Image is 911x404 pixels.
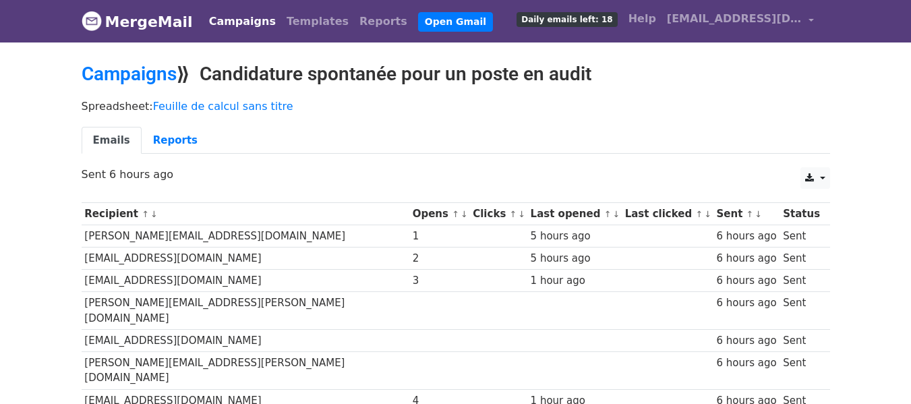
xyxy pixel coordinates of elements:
td: [EMAIL_ADDRESS][DOMAIN_NAME] [82,330,409,352]
h2: ⟫ Candidature spontanée pour un poste en audit [82,63,830,86]
p: Sent 6 hours ago [82,167,830,181]
div: 1 hour ago [531,273,618,289]
a: Feuille de calcul sans titre [153,100,293,113]
div: 6 hours ago [716,229,776,244]
span: Daily emails left: 18 [517,12,617,27]
div: 2 [413,251,467,266]
a: Daily emails left: 18 [511,5,622,32]
a: ↑ [746,209,754,219]
a: Help [623,5,662,32]
div: 1 [413,229,467,244]
p: Spreadsheet: [82,99,830,113]
div: 6 hours ago [716,295,776,311]
a: ↓ [461,209,468,219]
th: Clicks [469,203,527,225]
a: ↑ [695,209,703,219]
div: 5 hours ago [531,251,618,266]
th: Recipient [82,203,409,225]
a: ↓ [704,209,711,219]
td: Sent [780,270,823,292]
div: 6 hours ago [716,251,776,266]
a: Reports [354,8,413,35]
a: Emails [82,127,142,154]
td: [EMAIL_ADDRESS][DOMAIN_NAME] [82,248,409,270]
div: 6 hours ago [716,355,776,371]
a: MergeMail [82,7,193,36]
img: MergeMail logo [82,11,102,31]
a: Reports [142,127,209,154]
a: ↓ [518,209,525,219]
div: 3 [413,273,467,289]
th: Opens [409,203,470,225]
td: Sent [780,248,823,270]
th: Sent [713,203,780,225]
th: Last opened [527,203,622,225]
td: Sent [780,292,823,330]
div: 6 hours ago [716,333,776,349]
a: Campaigns [82,63,177,85]
td: [EMAIL_ADDRESS][DOMAIN_NAME] [82,270,409,292]
a: ↑ [604,209,612,219]
span: [EMAIL_ADDRESS][DOMAIN_NAME] [667,11,802,27]
a: ↑ [510,209,517,219]
div: 6 hours ago [716,273,776,289]
a: ↓ [612,209,620,219]
td: Sent [780,225,823,248]
td: [PERSON_NAME][EMAIL_ADDRESS][DOMAIN_NAME] [82,225,409,248]
a: [EMAIL_ADDRESS][DOMAIN_NAME] [662,5,819,37]
a: ↓ [755,209,762,219]
a: ↑ [452,209,459,219]
a: ↑ [142,209,149,219]
a: Open Gmail [418,12,493,32]
a: Templates [281,8,354,35]
td: Sent [780,330,823,352]
div: 5 hours ago [531,229,618,244]
a: ↓ [150,209,158,219]
td: Sent [780,352,823,390]
a: Campaigns [204,8,281,35]
td: [PERSON_NAME][EMAIL_ADDRESS][PERSON_NAME][DOMAIN_NAME] [82,292,409,330]
td: [PERSON_NAME][EMAIL_ADDRESS][PERSON_NAME][DOMAIN_NAME] [82,352,409,390]
th: Last clicked [622,203,713,225]
th: Status [780,203,823,225]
